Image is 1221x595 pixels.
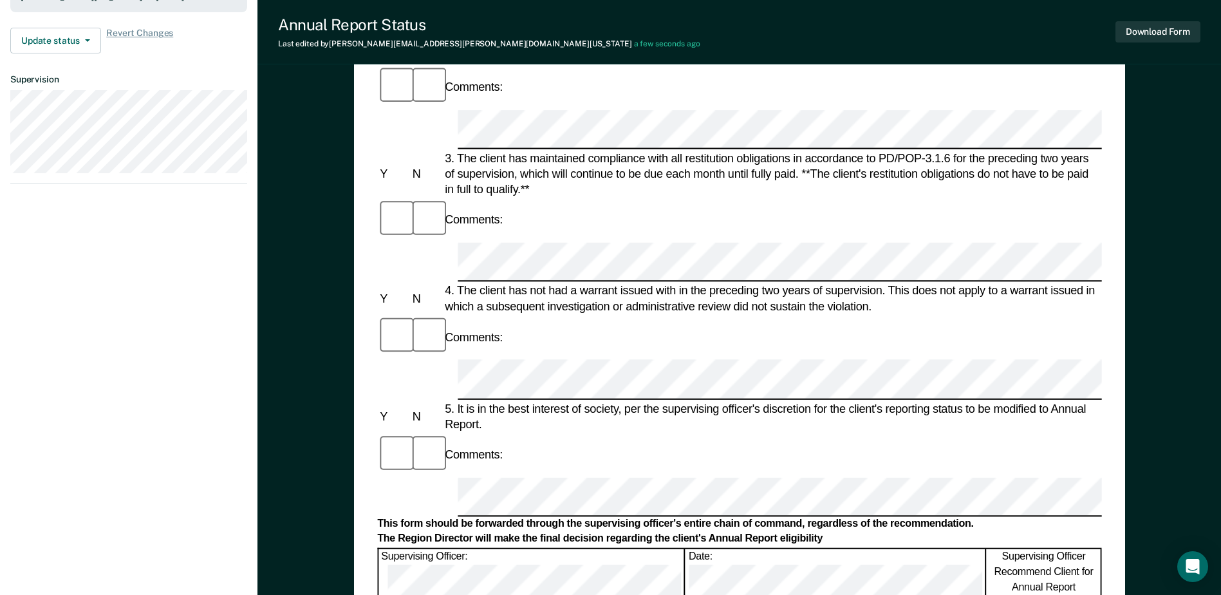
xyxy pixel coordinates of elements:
div: N [409,166,442,182]
button: Download Form [1115,21,1200,42]
div: Last edited by [PERSON_NAME][EMAIL_ADDRESS][PERSON_NAME][DOMAIN_NAME][US_STATE] [278,39,700,48]
div: 4. The client has not had a warrant issued with in the preceding two years of supervision. This d... [442,283,1102,314]
div: Y [377,291,409,307]
div: Y [377,166,409,182]
div: Annual Report Status [278,15,700,34]
div: Comments: [442,447,505,462]
dt: Supervision [10,74,247,85]
div: Y [377,408,409,424]
div: 5. It is in the best interest of society, per the supervising officer's discretion for the client... [442,401,1102,431]
span: Revert Changes [106,28,173,53]
div: Comments: [442,212,505,227]
div: 3. The client has maintained compliance with all restitution obligations in accordance to PD/POP-... [442,150,1102,197]
div: Comments: [442,79,505,95]
span: a few seconds ago [634,39,700,48]
div: N [409,408,442,424]
div: The Region Director will make the final decision regarding the client's Annual Report eligibility [377,533,1101,546]
div: This form should be forwarded through the supervising officer's entire chain of command, regardle... [377,518,1101,531]
button: Update status [10,28,101,53]
div: N [409,291,442,307]
div: Comments: [442,330,505,345]
div: Open Intercom Messenger [1177,551,1208,582]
